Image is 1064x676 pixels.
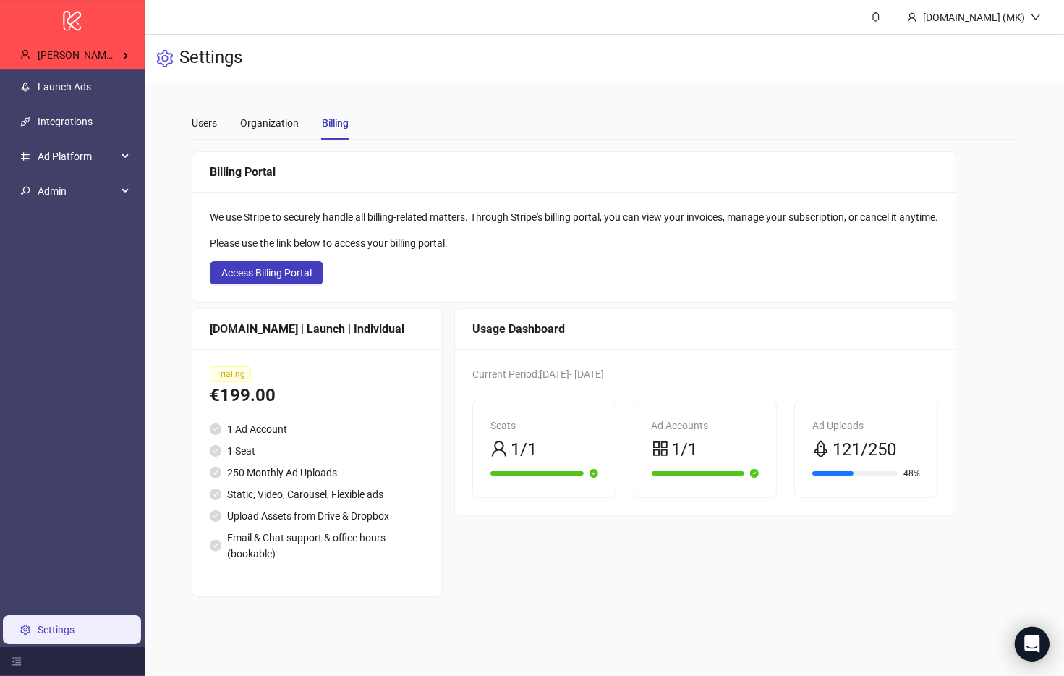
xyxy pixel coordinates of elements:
span: bell [871,12,881,22]
div: Please use the link below to access your billing portal: [210,235,938,251]
div: [DOMAIN_NAME] | Launch | Individual [210,320,425,338]
span: number [20,151,30,161]
span: check-circle [210,489,221,500]
span: appstore [652,440,669,457]
span: check-circle [210,467,221,478]
span: Current Period: [DATE] - [DATE] [472,368,604,380]
div: Seats [490,418,598,434]
span: user [20,50,30,60]
span: 121/250 [833,436,896,464]
div: Open Intercom Messenger [1015,627,1050,662]
span: menu-fold [12,656,22,667]
span: 1/1 [511,436,537,464]
span: user [490,440,508,457]
div: Ad Uploads [812,418,920,434]
div: Ad Accounts [652,418,759,434]
span: Trialing [210,366,251,382]
span: 1/1 [672,436,698,464]
span: [PERSON_NAME]'s Kitchn [38,49,152,61]
div: Organization [240,115,299,131]
span: Admin [38,177,117,206]
h3: Settings [179,46,242,71]
a: Launch Ads [38,81,91,93]
li: Upload Assets from Drive & Dropbox [210,508,425,524]
span: Ad Platform [38,142,117,171]
span: user [907,12,917,22]
li: 250 Monthly Ad Uploads [210,465,425,481]
span: check-circle [750,469,759,478]
div: Users [192,115,217,131]
div: €199.00 [210,382,425,410]
span: 48% [903,469,920,478]
li: 1 Seat [210,443,425,459]
div: Usage Dashboard [472,320,938,338]
span: check-circle [210,510,221,522]
div: Billing [322,115,349,131]
li: Email & Chat support & office hours (bookable) [210,530,425,562]
span: key [20,186,30,196]
span: setting [156,50,174,67]
button: Access Billing Portal [210,261,323,284]
span: check-circle [590,469,598,478]
div: [DOMAIN_NAME] (MK) [917,9,1031,25]
span: Access Billing Portal [221,267,312,279]
span: check-circle [210,423,221,435]
span: check-circle [210,445,221,457]
span: down [1031,12,1041,22]
span: rocket [812,440,830,457]
div: We use Stripe to securely handle all billing-related matters. Through Stripe's billing portal, yo... [210,209,938,225]
div: Billing Portal [210,163,938,181]
li: Static, Video, Carousel, Flexible ads [210,486,425,502]
a: Settings [38,624,75,635]
span: check-circle [210,540,221,552]
li: 1 Ad Account [210,421,425,437]
a: Integrations [38,116,93,127]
